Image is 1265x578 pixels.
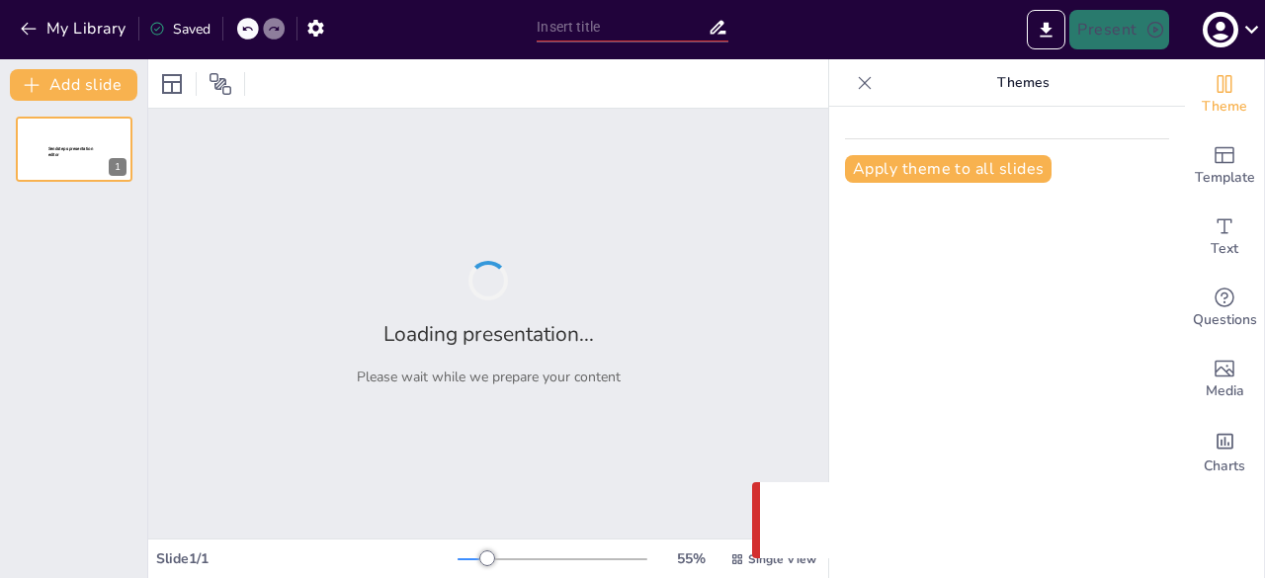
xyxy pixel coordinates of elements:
[748,551,816,567] span: Single View
[1185,344,1264,415] div: Add images, graphics, shapes or video
[537,13,707,41] input: Insert title
[1193,309,1257,331] span: Questions
[815,509,1186,533] p: Your request was made with invalid credentials.
[109,158,126,176] div: 1
[667,549,715,568] div: 55 %
[209,72,232,96] span: Position
[149,20,211,39] div: Saved
[15,13,134,44] button: My Library
[1185,273,1264,344] div: Get real-time input from your audience
[1206,380,1244,402] span: Media
[1202,96,1247,118] span: Theme
[16,117,132,182] div: 1
[156,68,188,100] div: Layout
[10,69,137,101] button: Add slide
[1211,238,1238,260] span: Text
[1204,455,1245,477] span: Charts
[1185,130,1264,202] div: Add ready made slides
[156,549,458,568] div: Slide 1 / 1
[1027,10,1065,49] button: Export to PowerPoint
[1195,167,1255,189] span: Template
[1069,10,1168,49] button: Present
[48,146,93,157] span: Sendsteps presentation editor
[1185,59,1264,130] div: Change the overall theme
[845,155,1052,183] button: Apply theme to all slides
[357,368,621,386] p: Please wait while we prepare your content
[1185,202,1264,273] div: Add text boxes
[1185,415,1264,486] div: Add charts and graphs
[881,59,1165,107] p: Themes
[383,320,594,348] h2: Loading presentation...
